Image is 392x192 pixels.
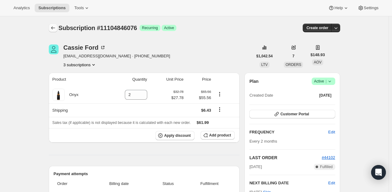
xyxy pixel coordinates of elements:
[314,78,333,84] span: Active
[325,127,339,137] button: Edit
[292,54,294,59] span: 7
[280,112,309,117] span: Customer Portal
[164,133,191,138] span: Apply discount
[63,62,97,68] button: Product actions
[289,52,298,60] button: 7
[325,4,352,12] button: Help
[49,103,104,117] th: Shipping
[364,6,379,10] span: Settings
[303,24,332,32] button: Create order
[314,60,321,64] span: AOV
[371,165,386,180] div: Open Intercom Messenger
[328,180,335,186] button: Edit
[152,181,184,187] span: Status
[142,25,158,30] span: Recurring
[256,54,273,59] span: $1,042.54
[54,177,88,190] th: Order
[71,4,94,12] button: Tools
[322,155,335,161] button: #44102
[38,6,66,10] span: Subscriptions
[261,63,268,67] span: LTV
[310,52,325,58] span: $148.93
[201,108,211,113] span: $6.43
[249,155,322,161] h2: LAST ORDER
[74,6,84,10] span: Tools
[249,92,273,98] span: Created Date
[306,25,328,30] span: Create order
[90,181,148,187] span: Billing date
[215,91,225,98] button: Product actions
[249,129,328,135] h2: FREQUENCY
[197,120,209,125] span: $61.99
[49,44,59,54] span: Cassie Ford
[173,90,183,94] small: $32.78
[319,93,332,98] span: [DATE]
[188,181,231,187] span: Fulfillment
[164,25,174,30] span: Active
[325,79,326,84] span: |
[334,6,343,10] span: Help
[249,164,262,170] span: [DATE]
[63,53,170,59] span: [EMAIL_ADDRESS][DOMAIN_NAME] · [PHONE_NUMBER]
[187,95,211,101] span: $55.56
[328,129,335,135] span: Edit
[63,44,106,51] div: Cassie Ford
[316,91,335,100] button: [DATE]
[322,155,335,160] a: #44102
[215,106,225,113] button: Shipping actions
[286,63,301,67] span: ORDERS
[10,4,33,12] button: Analytics
[65,92,79,98] div: Onyx
[104,73,149,86] th: Quantity
[249,139,277,144] span: Every 2 months
[185,73,213,86] th: Price
[354,4,382,12] button: Settings
[171,95,184,101] span: $27.78
[253,52,276,60] button: $1,042.54
[249,110,335,118] button: Customer Portal
[13,6,30,10] span: Analytics
[49,73,104,86] th: Product
[156,131,194,140] button: Apply discount
[149,73,186,86] th: Unit Price
[249,180,328,186] h2: NEXT BILLING DATE
[49,24,57,32] button: Subscriptions
[54,171,235,177] h2: Payment attempts
[59,25,137,31] span: Subscription #11104846076
[249,78,259,84] h2: Plan
[201,131,235,140] button: Add product
[35,4,69,12] button: Subscriptions
[209,133,231,138] span: Add product
[320,164,332,169] span: Fulfilled
[52,121,191,125] span: Sales tax (if applicable) is not displayed because it is calculated with each new order.
[201,90,211,94] small: $65.56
